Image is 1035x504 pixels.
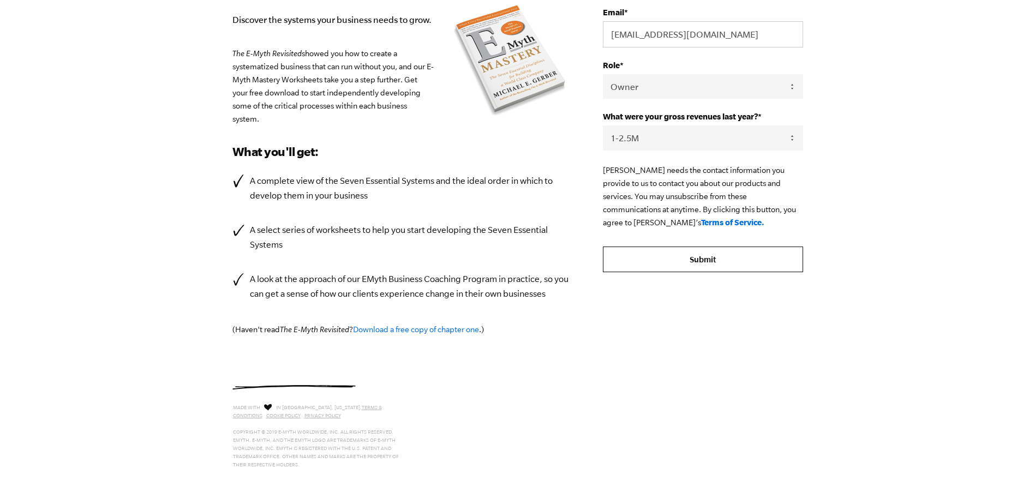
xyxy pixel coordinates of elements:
[233,405,382,418] a: Terms & Conditions
[603,164,803,229] p: [PERSON_NAME] needs the contact information you provide to us to contact you about our products a...
[353,325,479,334] a: Download a free copy of chapter one
[232,13,571,27] p: Discover the systems your business needs to grow.
[250,272,571,301] p: A look at the approach of our EMyth Business Coaching Program in practice, so you can get a sense...
[603,112,758,121] span: What were your gross revenues last year?
[232,49,302,58] em: The E-Myth Revisited
[232,143,571,160] h3: What you'll get:
[792,425,1035,504] iframe: Chat Widget
[450,3,570,121] img: emyth mastery book summary
[266,413,301,418] a: Cookie Policy
[603,247,803,273] input: Submit
[280,325,349,334] em: The E-Myth Revisited
[232,323,571,336] p: (Haven't read ? .)
[603,8,624,17] span: Email
[232,47,571,125] p: showed you how to create a systematized business that can run without you, and our E-Myth Mastery...
[701,218,764,227] a: Terms of Service.
[264,404,272,411] img: Love
[603,61,620,70] span: Role
[250,223,571,252] p: A select series of worksheets to help you start developing the Seven Essential Systems
[250,173,571,203] p: A complete view of the Seven Essential Systems and the ideal order in which to develop them in yo...
[233,402,406,469] p: Made with in [GEOGRAPHIC_DATA], [US_STATE]. Copyright © 2019 E-Myth Worldwide, Inc. All rights re...
[304,413,341,418] a: Privacy Policy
